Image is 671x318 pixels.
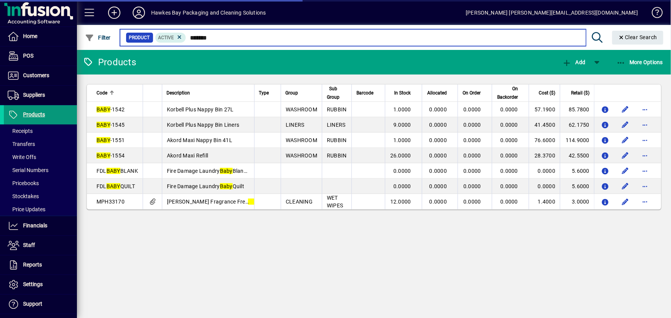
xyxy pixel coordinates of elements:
td: 1.4000 [529,194,560,209]
span: 0.0000 [430,168,447,174]
td: 57.1900 [529,102,560,117]
div: On Backorder [497,84,525,101]
a: Suppliers [4,86,77,105]
span: Allocated [427,89,447,97]
span: 0.0000 [463,168,481,174]
span: Pricebooks [8,180,39,186]
em: BABY [97,122,110,128]
div: Sub Group [327,84,347,101]
span: Stocktakes [8,193,39,199]
td: 62.1750 [560,117,594,132]
button: Edit [619,195,631,208]
span: 0.0000 [430,183,447,189]
button: Profile [127,6,151,20]
a: Support [4,295,77,314]
button: More options [639,165,651,177]
a: Serial Numbers [4,164,77,177]
span: LINERS [327,122,346,128]
span: 0.0000 [463,106,481,113]
td: 85.7800 [560,102,594,117]
span: FDL BLANK [97,168,138,174]
div: Code [97,89,138,97]
em: BABY [107,168,120,174]
span: Akord Maxi Nappy Bin 41L [167,137,232,143]
span: 0.0000 [463,152,481,159]
span: Home [23,33,37,39]
em: Baby [220,183,233,189]
a: POS [4,46,77,66]
em: BABY [107,183,120,189]
div: Description [167,89,250,97]
span: Description [167,89,190,97]
span: 0.0000 [430,199,447,205]
span: More Options [616,59,663,65]
td: 3.0000 [560,194,594,209]
span: In Stock [395,89,411,97]
span: WASHROOM [286,106,317,113]
span: 1.0000 [393,106,411,113]
span: Receipts [8,128,33,134]
span: 0.0000 [463,183,481,189]
span: 0.0000 [501,122,518,128]
div: [PERSON_NAME] [PERSON_NAME][EMAIL_ADDRESS][DOMAIN_NAME] [466,7,638,19]
span: 0.0000 [463,122,481,128]
span: Retail ($) [571,89,589,97]
span: LINERS [286,122,305,128]
span: Barcode [356,89,373,97]
span: RUBBIN [327,106,347,113]
span: Price Updates [8,206,45,212]
mat-chip: Activation Status: Active [155,33,186,43]
em: BABY [97,106,110,113]
div: Products [83,56,136,68]
a: Transfers [4,137,77,151]
span: CLEANING [286,199,313,205]
span: 0.0000 [430,106,447,113]
span: POS [23,53,33,59]
span: Financials [23,222,47,229]
a: Settings [4,275,77,294]
span: On Order [463,89,481,97]
span: -1551 [97,137,125,143]
span: 1.0000 [393,137,411,143]
span: 0.0000 [501,199,518,205]
button: Edit [619,149,631,162]
a: Financials [4,216,77,235]
span: Customers [23,72,49,78]
span: Korbell Plus Nappy Bin 27L [167,106,234,113]
span: 0.0000 [501,152,518,159]
span: WET WIPES [327,195,343,209]
span: Write Offs [8,154,36,160]
span: Support [23,301,42,307]
span: Cost ($) [539,89,555,97]
a: Home [4,27,77,46]
button: Add [102,6,127,20]
a: Stocktakes [4,190,77,203]
button: Add [560,55,587,69]
td: 28.3700 [529,148,560,163]
span: 0.0000 [501,183,518,189]
span: Reports [23,262,42,268]
span: Fire Damage Laundry Blanket [167,168,251,174]
div: On Order [463,89,488,97]
span: Clear Search [618,34,658,40]
span: 0.0000 [463,137,481,143]
div: In Stock [390,89,418,97]
span: Fire Damage Laundry Quilt [167,183,244,189]
button: Edit [619,165,631,177]
a: Price Updates [4,203,77,216]
span: MPH33170 [97,199,125,205]
span: RUBBIN [327,137,347,143]
span: Code [97,89,107,97]
span: 0.0000 [501,106,518,113]
a: Reports [4,255,77,275]
span: Add [562,59,585,65]
span: -1554 [97,152,125,159]
span: On Backorder [497,84,518,101]
span: Products [23,111,45,118]
a: Knowledge Base [646,2,661,26]
em: Baby [220,168,233,174]
a: Staff [4,236,77,255]
span: 0.0000 [501,137,518,143]
button: Filter [83,31,113,45]
span: 0.0000 [430,152,447,159]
